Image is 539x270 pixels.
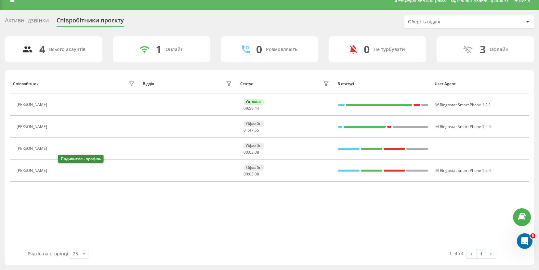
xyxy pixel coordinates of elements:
[243,106,259,111] div: : :
[243,149,248,155] span: 00
[249,127,254,133] span: 47
[435,82,526,86] div: User Agent
[243,172,259,176] div: : :
[435,102,491,108] span: W Ringostat Smart Phone 1.2.1
[435,168,491,173] span: M Ringostat Smart Phone 1.2.4
[17,124,49,129] div: [PERSON_NAME]
[408,19,486,25] div: Оберіть відділ
[13,82,39,86] div: Співробітник
[374,47,405,52] div: Не турбувати
[476,249,486,258] a: 1
[28,251,68,257] span: Рядків на сторінці
[243,106,248,111] span: 09
[58,155,104,163] div: Подивитись профіль
[39,43,45,56] div: 4
[480,43,486,56] div: 3
[243,171,248,177] span: 00
[243,121,264,127] div: Офлайн
[143,82,154,86] div: Відділ
[255,127,259,133] span: 55
[255,171,259,177] span: 08
[165,47,184,52] div: Онлайн
[530,233,535,238] span: 3
[249,149,254,155] span: 03
[243,99,264,105] div: Онлайн
[49,47,85,52] div: Всього акаунтів
[364,43,370,56] div: 0
[435,124,491,129] span: M Ringostat Smart Phone 1.2.4
[73,251,78,257] div: 25
[243,150,259,155] div: : :
[5,17,49,27] div: Активні дзвінки
[57,17,124,27] div: Співробітники проєкту
[156,43,162,56] div: 1
[449,250,463,257] div: 1 - 4 з 4
[243,128,259,133] div: : :
[17,168,49,173] div: [PERSON_NAME]
[17,102,49,107] div: [PERSON_NAME]
[517,233,532,249] iframe: Intercom live chat
[243,164,264,171] div: Офлайн
[256,43,262,56] div: 0
[490,47,508,52] div: Офлайн
[243,143,264,149] div: Офлайн
[249,171,254,177] span: 03
[337,82,428,86] div: В статусі
[255,149,259,155] span: 08
[249,106,254,111] span: 59
[243,127,248,133] span: 01
[266,47,297,52] div: Розмовляють
[17,146,49,151] div: [PERSON_NAME]
[240,82,253,86] div: Статус
[255,106,259,111] span: 44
